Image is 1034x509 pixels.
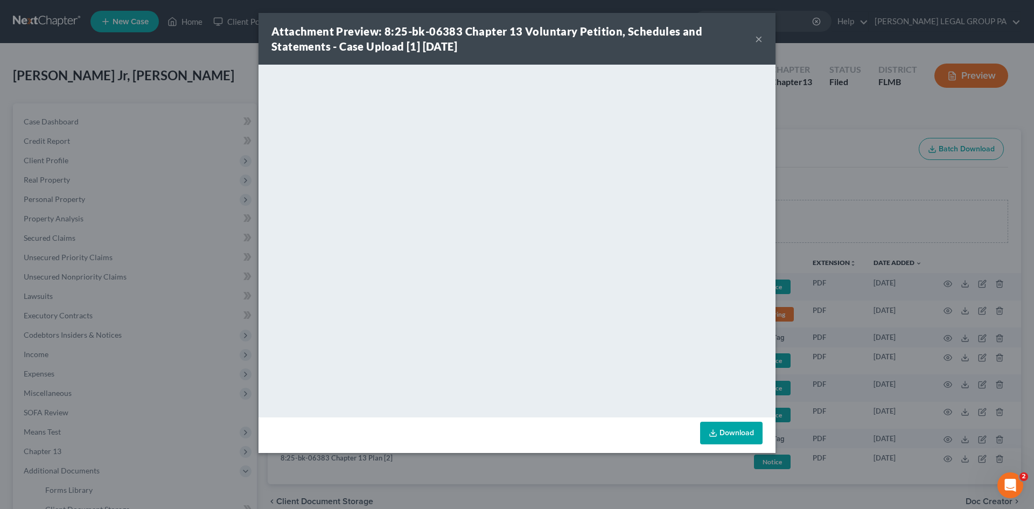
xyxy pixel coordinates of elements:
[700,422,763,444] a: Download
[1019,472,1028,481] span: 2
[258,65,775,415] iframe: <object ng-attr-data='[URL][DOMAIN_NAME]' type='application/pdf' width='100%' height='650px'></ob...
[997,472,1023,498] iframe: Intercom live chat
[755,32,763,45] button: ×
[271,25,702,53] strong: Attachment Preview: 8:25-bk-06383 Chapter 13 Voluntary Petition, Schedules and Statements - Case ...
